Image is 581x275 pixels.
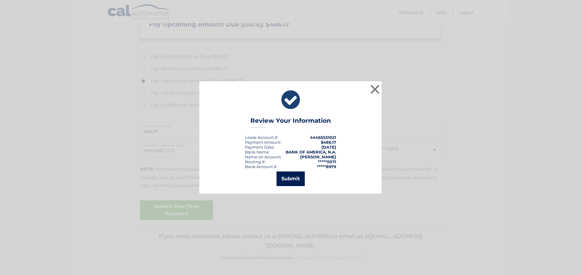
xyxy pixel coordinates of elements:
[300,154,336,159] strong: [PERSON_NAME]
[245,164,277,169] div: Bank Account #:
[245,140,281,145] div: Payment Amount:
[245,150,270,154] div: Bank Name:
[321,145,336,150] span: [DATE]
[310,135,336,140] strong: 44455531021
[245,135,278,140] div: Lease Account #:
[245,145,274,150] span: Payment Date
[321,140,336,145] span: $486.17
[369,83,381,95] button: ×
[277,171,305,186] button: Submit
[245,145,275,150] div: :
[250,117,331,128] h3: Review Your Information
[245,154,282,159] div: Name on Account:
[245,159,266,164] div: Routing #:
[286,150,336,154] strong: BANK OF AMERICA, N.A.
